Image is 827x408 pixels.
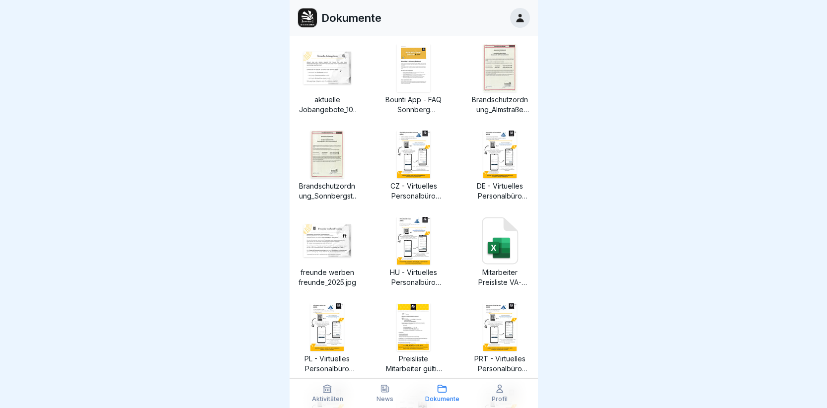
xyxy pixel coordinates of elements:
[303,52,351,84] img: image thumbnail
[397,44,430,92] img: image thumbnail
[384,303,444,374] a: image thumbnailPreisliste Mitarbeiter gültig ab [DATE].pdf
[470,354,530,374] p: PRT - Virtuelles Personalbüro AIDA - 072025.pdf
[298,131,357,201] a: image thumbnailBrandschutzordnung_Sonnbergstraße 1_20250508.pdf
[397,131,430,178] img: image thumbnail
[492,396,508,403] p: Profil
[298,217,357,287] a: image thumbnailfreunde werben freunde_2025.jpg
[384,44,444,115] a: image thumbnailBounti App - FAQ Sonnberg Biofleisch.pdf
[298,44,357,115] a: image thumbnailaktuelle Jobangebote_10102025.jpg
[298,8,317,27] img: zazc8asra4ka39jdtci05bj8.png
[298,95,357,115] p: aktuelle Jobangebote_10102025.jpg
[384,354,444,374] p: Preisliste Mitarbeiter gültig ab [DATE].pdf
[298,181,357,201] p: Brandschutzordnung_Sonnbergstraße 1_20250508.pdf
[310,131,344,178] img: image thumbnail
[384,131,444,201] a: image thumbnailCZ - Virtuelles Personalbüro AIDA - 072025.pdf
[470,181,530,201] p: DE - Virtuelles Personalbüro AIDA - 072025.pdf
[298,354,357,374] p: PL - Virtuelles Personalbüro AIDA - 072025.pdf
[384,181,444,201] p: CZ - Virtuelles Personalbüro AIDA - 072025.pdf
[298,303,357,374] a: image thumbnailPL - Virtuelles Personalbüro AIDA - 072025.pdf
[470,303,530,374] a: image thumbnailPRT - Virtuelles Personalbüro AIDA - 072025.pdf
[384,95,444,115] p: Bounti App - FAQ Sonnberg Biofleisch.pdf
[397,303,430,351] img: image thumbnail
[312,396,343,403] p: Aktivitäten
[483,303,517,351] img: image thumbnail
[303,224,351,257] img: image thumbnail
[483,131,517,178] img: image thumbnail
[470,217,530,287] a: Mitarbeiter Preisliste VA- Ware gültig ab [DATE].xlsx
[470,131,530,201] a: image thumbnailDE - Virtuelles Personalbüro AIDA - 072025.pdf
[425,396,459,403] p: Dokumente
[384,268,444,287] p: HU - Virtuelles Personalbüro AIDA - 072025.pdf
[483,44,517,92] img: image thumbnail
[298,268,357,287] p: freunde werben freunde_2025.jpg
[376,396,393,403] p: News
[470,268,530,287] p: Mitarbeiter Preisliste VA- Ware gültig ab [DATE].xlsx
[470,44,530,115] a: image thumbnailBrandschutzordnung_Almstraße 15_20250508.pdf
[470,95,530,115] p: Brandschutzordnung_Almstraße 15_20250508.pdf
[321,11,381,24] p: Dokumente
[384,217,444,287] a: image thumbnailHU - Virtuelles Personalbüro AIDA - 072025.pdf
[397,217,430,265] img: image thumbnail
[310,303,344,351] img: image thumbnail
